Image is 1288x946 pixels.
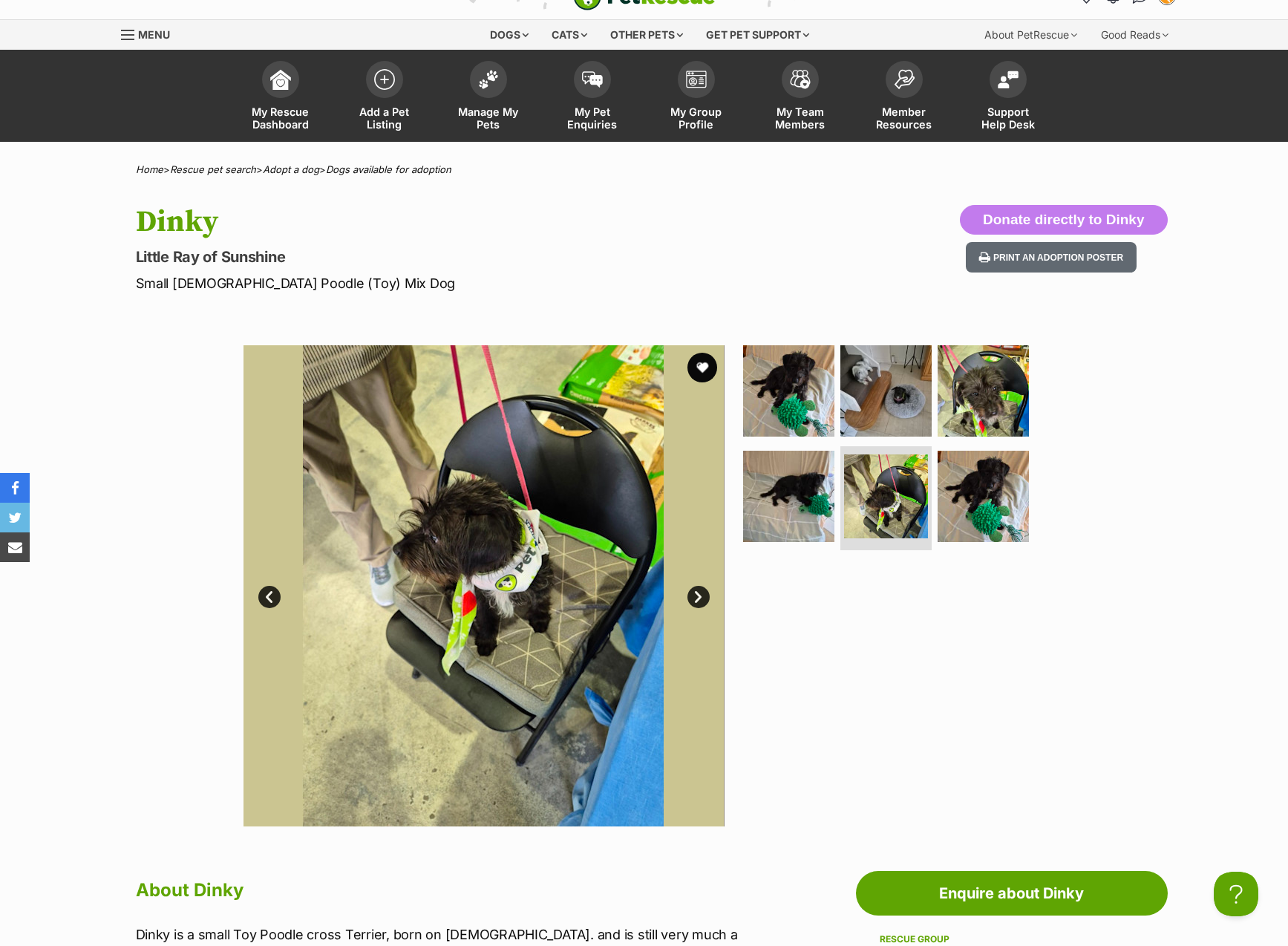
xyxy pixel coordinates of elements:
img: add-pet-listing-icon-0afa8454b4691262ce3f59096e99ab1cd57d4a30225e0717b998d2c9b9846f56.svg [374,69,395,90]
span: My Rescue Dashboard [247,105,314,131]
img: group-profile-icon-3fa3cf56718a62981997c0bc7e787c4b2cf8bcc04b72c1350f741eb67cf2f40e.svg [686,71,707,88]
a: Support Help Desk [956,53,1060,142]
img: help-desk-icon-fdf02630f3aa405de69fd3d07c3f3aa587a6932b1a1747fa1d2bba05be0121f9.svg [998,71,1019,88]
a: Enquire about Dinky [856,871,1168,916]
span: Manage My Pets [455,105,522,131]
span: My Pet Enquiries [559,105,626,131]
img: Photo of Dinky [938,345,1029,437]
a: Dogs available for adoption [326,163,451,175]
img: team-members-icon-5396bd8760b3fe7c0b43da4ab00e1e3bb1a5d9ba89233759b79545d2d3fc5d0d.svg [790,70,811,89]
a: Next [687,586,710,608]
a: My Group Profile [644,53,748,142]
img: Photo of Dinky [840,345,932,437]
div: Other pets [600,20,693,50]
a: My Team Members [748,53,852,142]
a: Add a Pet Listing [333,53,437,142]
img: member-resources-icon-8e73f808a243e03378d46382f2149f9095a855e16c252ad45f914b54edf8863c.svg [894,69,915,89]
p: Small [DEMOGRAPHIC_DATA] Poodle (Toy) Mix Dog [136,273,764,293]
img: dashboard-icon-eb2f2d2d3e046f16d808141f083e7271f6b2e854fb5c12c21221c1fb7104beca.svg [270,69,291,90]
a: Rescue pet search [170,163,256,175]
a: My Pet Enquiries [540,53,644,142]
button: Donate directly to Dinky [960,205,1168,235]
img: Photo of Dinky [724,345,1205,826]
span: Member Resources [871,105,938,131]
a: Manage My Pets [437,53,540,142]
p: Little Ray of Sunshine [136,247,764,267]
div: Rescue group [880,933,1144,945]
button: Print an adoption poster [966,242,1137,273]
span: Support Help Desk [975,105,1042,131]
div: About PetRescue [974,20,1088,50]
div: > > > [99,164,1190,175]
img: pet-enquiries-icon-7e3ad2cf08bfb03b45e93fb7055b45f3efa6380592205ae92323e6603595dc1f.svg [582,71,603,88]
a: Menu [121,20,180,47]
img: Photo of Dinky [743,451,834,542]
img: manage-my-pets-icon-02211641906a0b7f246fdf0571729dbe1e7629f14944591b6c1af311fb30b64b.svg [478,70,499,89]
div: Cats [541,20,598,50]
button: favourite [687,353,717,382]
img: Photo of Dinky [844,454,928,538]
div: Good Reads [1091,20,1179,50]
a: My Rescue Dashboard [229,53,333,142]
a: Home [136,163,163,175]
h2: About Dinky [136,874,749,907]
span: My Team Members [767,105,834,131]
a: Prev [258,586,281,608]
img: Photo of Dinky [243,345,724,826]
span: Menu [138,28,170,41]
a: Adopt a dog [263,163,319,175]
img: Photo of Dinky [743,345,834,437]
span: Add a Pet Listing [351,105,418,131]
h1: Dinky [136,205,764,239]
iframe: Help Scout Beacon - Open [1214,872,1258,916]
div: Dogs [480,20,539,50]
img: Photo of Dinky [938,451,1029,542]
div: Get pet support [696,20,820,50]
a: Member Resources [852,53,956,142]
span: My Group Profile [663,105,730,131]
